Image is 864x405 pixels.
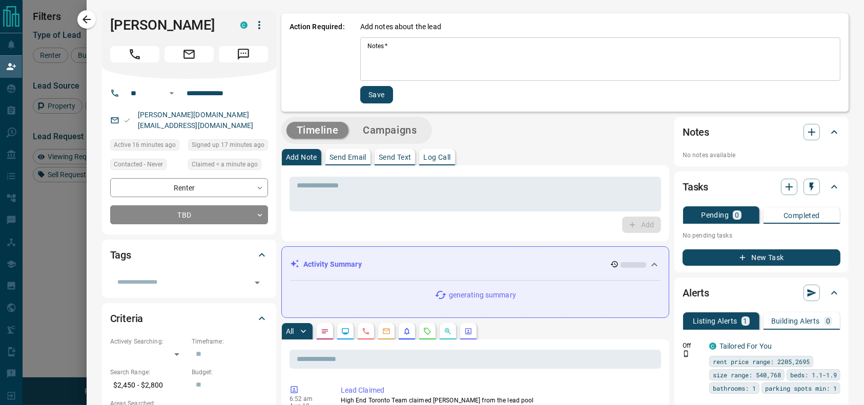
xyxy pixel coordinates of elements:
[403,327,411,335] svg: Listing Alerts
[382,327,390,335] svg: Emails
[683,175,840,199] div: Tasks
[192,337,268,346] p: Timeframe:
[713,356,810,367] span: rent price range: 2205,2695
[110,178,268,197] div: Renter
[683,285,709,301] h2: Alerts
[423,154,450,161] p: Log Call
[250,275,264,290] button: Open
[286,122,349,139] button: Timeline
[683,120,840,144] div: Notes
[423,327,431,335] svg: Requests
[290,22,345,103] p: Action Required:
[683,350,690,357] svg: Push Notification Only
[166,87,178,99] button: Open
[713,370,781,380] span: size range: 540,768
[362,327,370,335] svg: Calls
[744,317,748,325] p: 1
[771,317,820,325] p: Building Alerts
[110,243,268,267] div: Tags
[379,154,412,161] p: Send Text
[110,139,183,154] div: Tue Aug 12 2025
[192,140,264,150] span: Signed up 17 minutes ago
[360,86,393,103] button: Save
[321,327,329,335] svg: Notes
[188,159,268,173] div: Tue Aug 12 2025
[290,395,325,402] p: 6:52 am
[341,385,657,396] p: Lead Claimed
[164,46,214,62] span: Email
[353,122,427,139] button: Campaigns
[784,212,820,219] p: Completed
[124,117,131,124] svg: Email Valid
[713,383,756,393] span: bathrooms: 1
[114,140,176,150] span: Active 16 minutes ago
[790,370,837,380] span: beds: 1.1-1.9
[719,342,772,350] a: Tailored For You
[709,343,716,350] div: condos.ca
[464,327,472,335] svg: Agent Actions
[360,22,441,32] p: Add notes about the lead
[290,255,661,274] div: Activity Summary
[683,281,840,305] div: Alerts
[826,317,830,325] p: 0
[449,290,516,301] p: generating summary
[693,317,737,325] p: Listing Alerts
[138,111,254,130] a: [PERSON_NAME][DOMAIN_NAME][EMAIL_ADDRESS][DOMAIN_NAME]
[683,228,840,243] p: No pending tasks
[286,154,317,161] p: Add Note
[303,259,362,270] p: Activity Summary
[240,22,248,29] div: condos.ca
[330,154,366,161] p: Send Email
[683,249,840,266] button: New Task
[192,368,268,377] p: Budget:
[683,124,709,140] h2: Notes
[110,205,268,224] div: TBD
[341,327,349,335] svg: Lead Browsing Activity
[110,247,131,263] h2: Tags
[286,328,294,335] p: All
[683,341,703,350] p: Off
[188,139,268,154] div: Tue Aug 12 2025
[341,396,657,405] p: High End Toronto Team claimed [PERSON_NAME] from the lead pool
[219,46,268,62] span: Message
[683,151,840,160] p: No notes available
[765,383,837,393] span: parking spots min: 1
[110,310,143,327] h2: Criteria
[110,368,187,377] p: Search Range:
[192,159,258,169] span: Claimed < a minute ago
[114,159,163,169] span: Contacted - Never
[110,46,159,62] span: Call
[444,327,452,335] svg: Opportunities
[110,306,268,331] div: Criteria
[701,211,729,219] p: Pending
[683,179,708,195] h2: Tasks
[110,377,187,394] p: $2,450 - $2,800
[110,17,225,33] h1: [PERSON_NAME]
[110,337,187,346] p: Actively Searching:
[735,211,739,219] p: 0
